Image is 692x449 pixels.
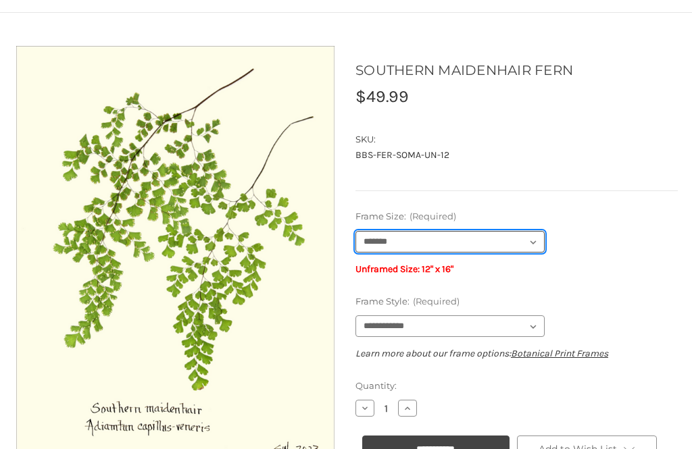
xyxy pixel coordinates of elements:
[355,295,678,309] label: Frame Style:
[355,60,678,80] h1: SOUTHERN MAIDENHAIR FERN
[413,296,460,307] small: (Required)
[511,348,608,359] a: Botanical Print Frames
[355,379,678,393] label: Quantity:
[355,210,678,223] label: Frame Size:
[355,346,678,361] p: Learn more about our frame options:
[355,86,409,106] span: $49.99
[410,211,456,221] small: (Required)
[355,262,678,276] p: Unframed Size: 12" x 16"
[355,148,678,162] dd: BBS-FER-SOMA-UN-12
[355,133,674,147] dt: SKU:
